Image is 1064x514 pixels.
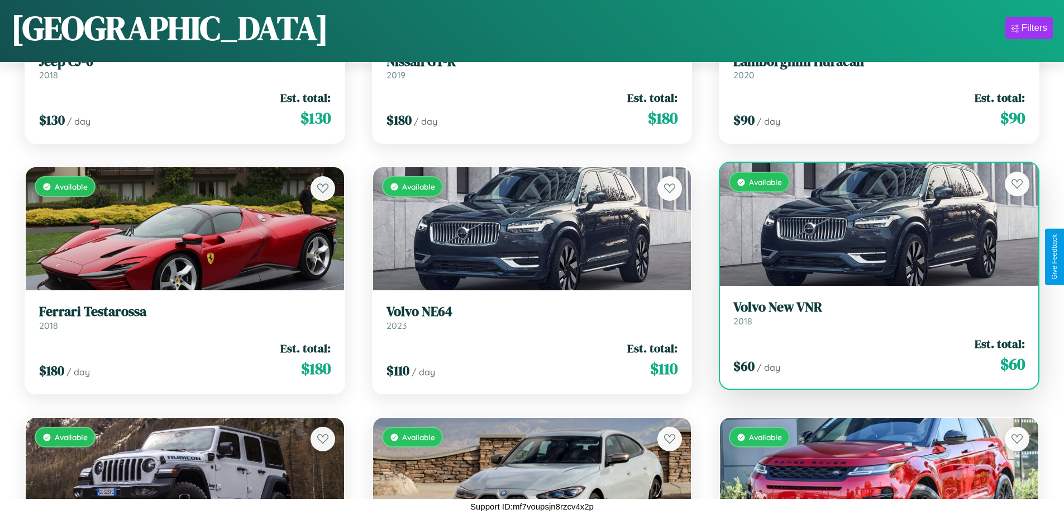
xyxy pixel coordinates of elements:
[749,177,782,187] span: Available
[55,432,88,442] span: Available
[387,69,405,81] span: 2019
[39,320,58,331] span: 2018
[975,336,1025,352] span: Est. total:
[387,361,409,380] span: $ 110
[280,89,331,106] span: Est. total:
[387,304,678,331] a: Volvo NE642023
[648,107,677,129] span: $ 180
[627,340,677,356] span: Est. total:
[627,89,677,106] span: Est. total:
[650,357,677,380] span: $ 110
[1000,353,1025,375] span: $ 60
[733,299,1025,315] h3: Volvo New VNR
[387,111,412,129] span: $ 180
[414,116,437,127] span: / day
[39,304,331,331] a: Ferrari Testarossa2018
[39,54,331,81] a: Jeep CJ-62018
[402,432,435,442] span: Available
[1000,107,1025,129] span: $ 90
[39,304,331,320] h3: Ferrari Testarossa
[733,69,755,81] span: 2020
[387,304,678,320] h3: Volvo NE64
[757,362,780,373] span: / day
[67,116,90,127] span: / day
[733,315,752,327] span: 2018
[39,361,64,380] span: $ 180
[55,182,88,191] span: Available
[300,107,331,129] span: $ 130
[280,340,331,356] span: Est. total:
[733,299,1025,327] a: Volvo New VNR2018
[1022,22,1047,34] div: Filters
[11,5,328,51] h1: [GEOGRAPHIC_DATA]
[733,111,755,129] span: $ 90
[1005,17,1053,39] button: Filters
[387,54,678,81] a: Nissan GT-R2019
[749,432,782,442] span: Available
[39,69,58,81] span: 2018
[402,182,435,191] span: Available
[412,366,435,378] span: / day
[301,357,331,380] span: $ 180
[39,111,65,129] span: $ 130
[1051,234,1058,280] div: Give Feedback
[470,499,594,514] p: Support ID: mf7voupsjn8rzcv4x2p
[733,357,755,375] span: $ 60
[733,54,1025,81] a: Lamborghini Huracan2020
[757,116,780,127] span: / day
[387,320,407,331] span: 2023
[66,366,90,378] span: / day
[975,89,1025,106] span: Est. total:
